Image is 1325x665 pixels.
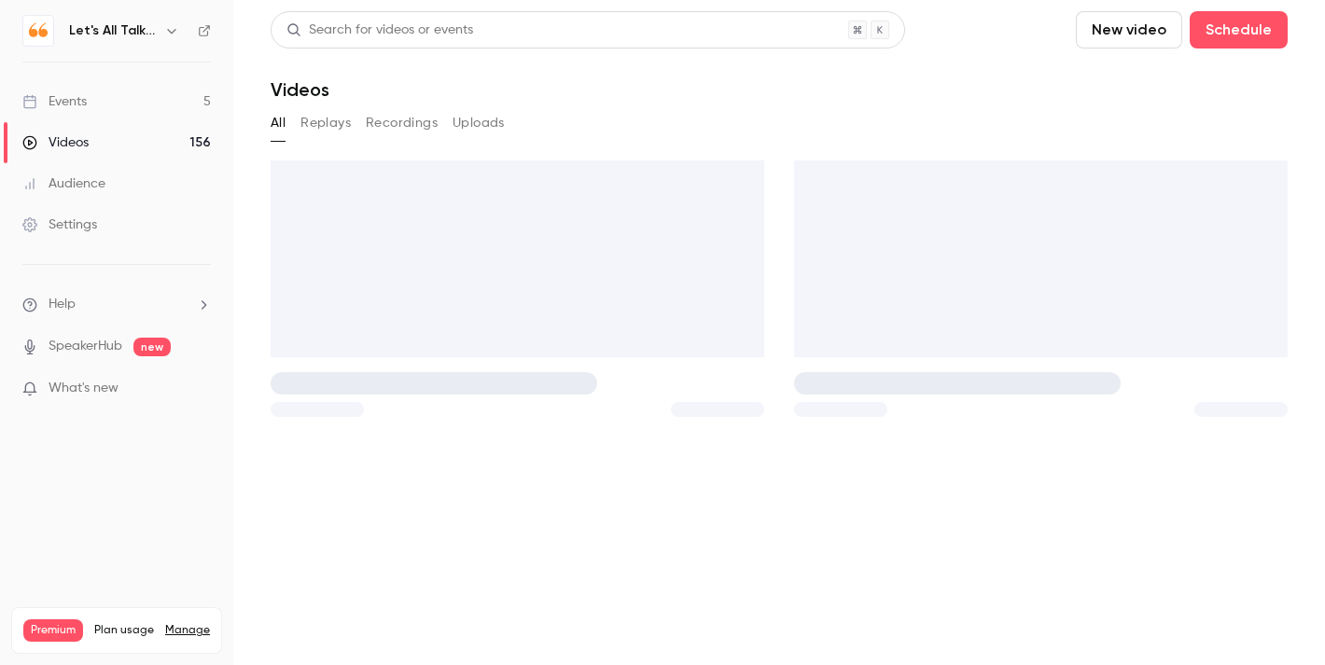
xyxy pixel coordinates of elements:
span: Plan usage [94,623,154,638]
section: Videos [271,11,1288,654]
a: SpeakerHub [49,337,122,356]
button: All [271,108,286,138]
span: Help [49,295,76,314]
button: Schedule [1190,11,1288,48]
div: Videos [22,133,89,152]
span: What's new [49,379,119,398]
h6: Let's All Talk Mental Health [69,21,157,40]
button: New video [1076,11,1182,48]
div: Events [22,92,87,111]
h1: Videos [271,78,329,101]
button: Replays [300,108,351,138]
img: Let's All Talk Mental Health [23,16,53,46]
li: help-dropdown-opener [22,295,211,314]
span: Premium [23,619,83,642]
div: Settings [22,215,97,234]
div: Audience [22,174,105,193]
button: Recordings [366,108,438,138]
div: Search for videos or events [286,21,473,40]
span: new [133,338,171,356]
a: Manage [165,623,210,638]
button: Uploads [453,108,505,138]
